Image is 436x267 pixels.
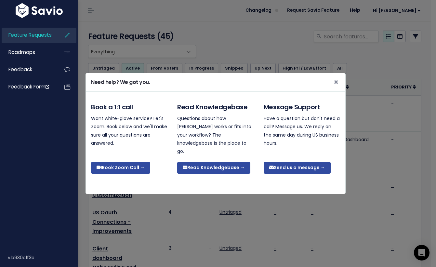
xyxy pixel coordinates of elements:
[91,162,150,174] a: Book Zoom Call →
[2,62,54,77] a: Feedback
[264,102,340,112] h5: Message Support
[91,78,150,86] h5: Need help? We got you.
[2,45,54,60] a: Roadmaps
[177,114,254,155] p: Questions about how [PERSON_NAME] works or fits into your workflow? The knowledgebase is the plac...
[334,77,338,87] span: ×
[177,102,254,112] h5: Read Knowledgebase
[8,66,32,73] span: Feedback
[328,73,344,91] button: Close
[91,102,167,112] h5: Book a 1:1 call
[264,114,340,147] p: Have a question but don't need a call? Message us. We reply on the same day during US business ho...
[8,83,49,90] span: Feedback form
[8,32,52,38] span: Feature Requests
[8,249,78,266] div: v.b930c1f3b
[91,114,167,147] p: Want white-glove service? Let's Zoom. Book below and we'll make sure all your questions are answe...
[2,28,54,43] a: Feature Requests
[2,79,54,94] a: Feedback form
[8,49,35,56] span: Roadmaps
[14,3,64,18] img: logo-white.9d6f32f41409.svg
[177,162,250,174] a: Read Knowledgebase →
[264,162,331,174] a: Send us a message →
